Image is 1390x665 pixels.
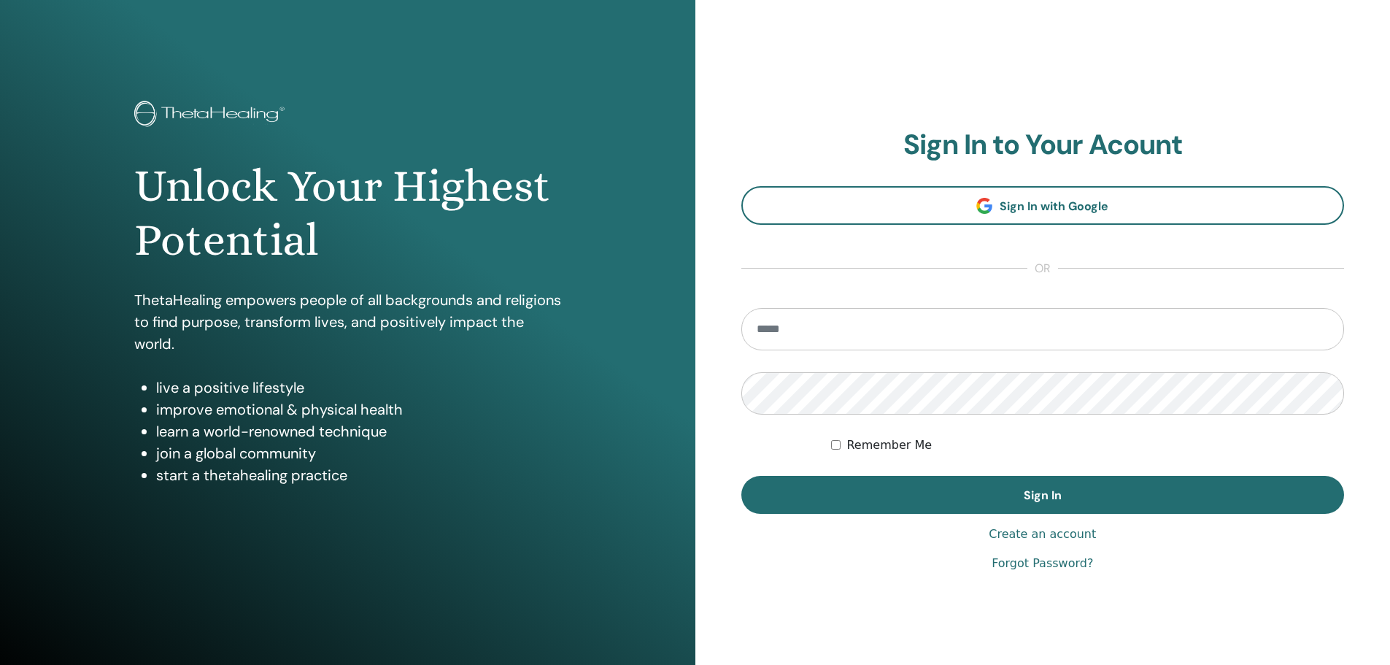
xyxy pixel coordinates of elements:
p: ThetaHealing empowers people of all backgrounds and religions to find purpose, transform lives, a... [134,289,561,355]
span: or [1027,260,1058,277]
h1: Unlock Your Highest Potential [134,159,561,268]
li: join a global community [156,442,561,464]
h2: Sign In to Your Acount [741,128,1345,162]
a: Forgot Password? [992,555,1093,572]
a: Create an account [989,526,1096,543]
li: start a thetahealing practice [156,464,561,486]
li: live a positive lifestyle [156,377,561,399]
li: learn a world-renowned technique [156,420,561,442]
button: Sign In [741,476,1345,514]
label: Remember Me [846,437,932,454]
span: Sign In with Google [1000,199,1108,214]
span: Sign In [1024,488,1062,503]
a: Sign In with Google [741,186,1345,225]
li: improve emotional & physical health [156,399,561,420]
div: Keep me authenticated indefinitely or until I manually logout [831,437,1344,454]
